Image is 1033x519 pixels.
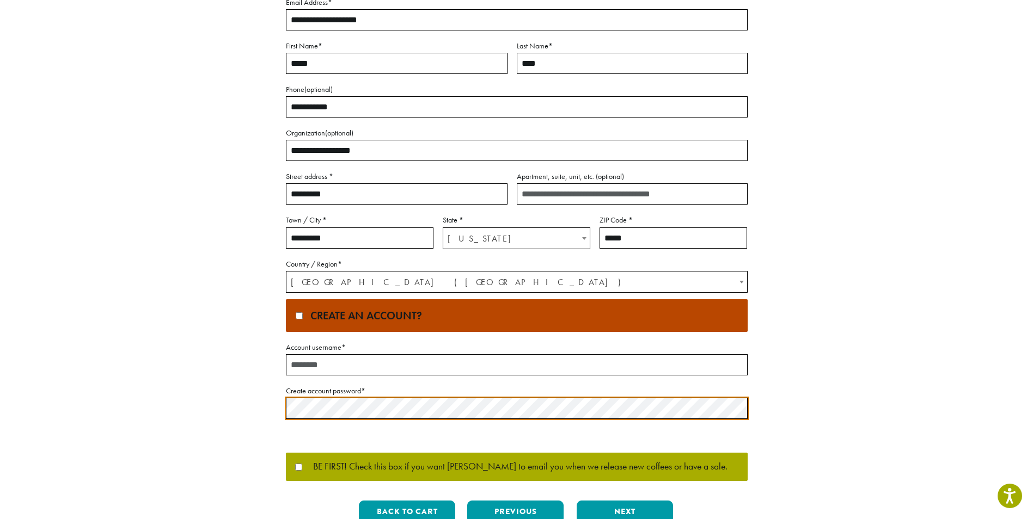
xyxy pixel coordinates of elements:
span: California [443,228,590,249]
label: ZIP Code [600,213,747,227]
label: Apartment, suite, unit, etc. [517,170,748,183]
span: State [443,227,590,249]
input: Create an account? [296,312,303,319]
span: United States (US) [286,271,747,293]
label: Street address [286,170,508,183]
span: (optional) [304,84,333,94]
span: Create an account? [305,308,422,323]
label: Last Name [517,39,748,53]
span: (optional) [325,128,353,138]
input: BE FIRST! Check this box if you want [PERSON_NAME] to email you when we release new coffees or ha... [295,464,302,471]
label: State [443,213,590,227]
label: Town / City [286,213,433,227]
span: (optional) [596,171,624,181]
span: Country / Region [286,271,748,293]
label: Create account password [286,384,748,398]
span: BE FIRST! Check this box if you want [PERSON_NAME] to email you when we release new coffees or ha... [302,462,728,472]
label: Organization [286,126,748,140]
label: First Name [286,39,508,53]
label: Account username [286,341,748,354]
